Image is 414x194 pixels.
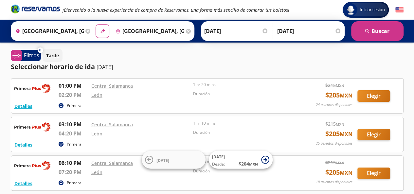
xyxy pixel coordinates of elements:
[14,103,32,110] button: Detalles
[325,159,344,166] span: $ 215
[395,6,404,14] button: English
[249,162,258,167] small: MXN
[59,168,88,176] p: 07:20 PM
[14,159,50,172] img: RESERVAMOS
[340,92,352,99] small: MXN
[59,82,88,90] p: 01:00 PM
[316,141,352,146] p: 25 asientos disponibles
[11,4,60,14] i: Brand Logo
[67,141,81,147] p: Primera
[24,51,39,59] p: Filtros
[97,63,113,71] p: [DATE]
[11,62,95,72] p: Seleccionar horario de ida
[91,131,102,137] a: León
[357,90,390,102] button: Elegir
[113,23,184,39] input: Buscar Destino
[357,129,390,140] button: Elegir
[239,160,258,167] span: $ 204
[14,82,50,95] img: RESERVAMOS
[340,169,352,176] small: MXN
[67,180,81,186] p: Primera
[357,168,390,179] button: Elegir
[325,129,352,139] span: $ 205
[91,160,133,166] a: Central Salamanca
[67,103,81,109] p: Primera
[316,179,352,185] p: 18 asientos disponibles
[91,83,133,89] a: Central Salamanca
[14,180,32,187] button: Detalles
[39,47,41,53] span: 0
[14,141,32,148] button: Detalles
[325,120,344,127] span: $ 215
[209,151,273,169] button: [DATE]Desde:$204MXN
[336,122,344,127] small: MXN
[13,23,84,39] input: Buscar Origen
[325,90,352,100] span: $ 205
[316,102,352,108] p: 24 asientos disponibles
[46,52,59,59] p: Tarde
[14,120,50,133] img: RESERVAMOS
[193,130,292,135] p: Duración
[193,91,292,97] p: Duración
[212,154,225,160] span: [DATE]
[59,120,88,128] p: 03:10 PM
[325,168,352,177] span: $ 205
[156,157,169,163] span: [DATE]
[204,23,268,39] input: Elegir Fecha
[91,169,102,175] a: León
[193,120,292,126] p: 1 hr 10 mins
[336,160,344,165] small: MXN
[336,83,344,88] small: MXN
[43,49,63,62] button: Tarde
[59,159,88,167] p: 06:10 PM
[340,131,352,138] small: MXN
[351,21,404,41] button: Buscar
[142,151,206,169] button: [DATE]
[59,91,88,99] p: 02:20 PM
[325,82,344,89] span: $ 215
[277,23,341,39] input: Opcional
[193,82,292,88] p: 1 hr 20 mins
[63,7,289,13] em: ¡Bienvenido a la nueva experiencia de compra de Reservamos, una forma más sencilla de comprar tus...
[11,50,41,61] button: 0Filtros
[212,161,225,167] span: Desde:
[91,121,133,128] a: Central Salamanca
[59,130,88,137] p: 04:20 PM
[357,7,387,13] span: Iniciar sesión
[91,92,102,98] a: León
[193,168,292,174] p: Duración
[11,4,60,16] a: Brand Logo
